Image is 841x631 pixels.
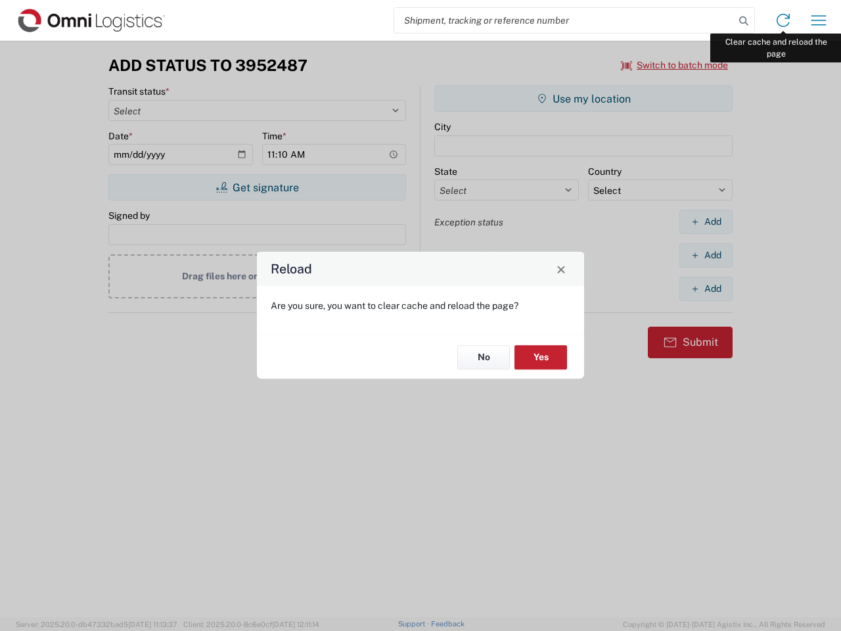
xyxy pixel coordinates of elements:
button: Yes [514,345,567,369]
p: Are you sure, you want to clear cache and reload the page? [271,300,570,312]
button: Close [552,260,570,278]
h4: Reload [271,260,312,279]
button: No [457,345,510,369]
input: Shipment, tracking or reference number [394,8,735,33]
